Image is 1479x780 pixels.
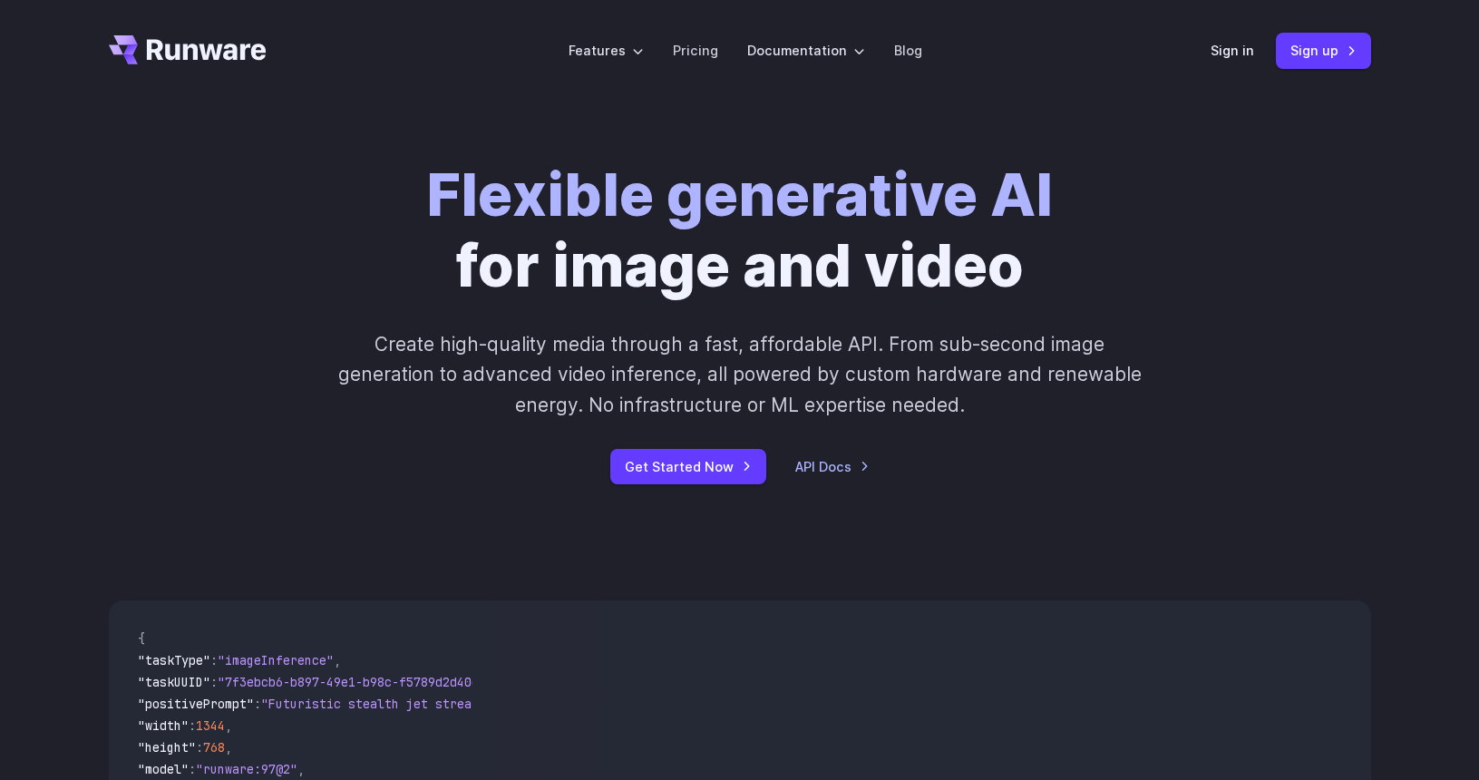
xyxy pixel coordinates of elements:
[610,449,766,484] a: Get Started Now
[261,696,921,712] span: "Futuristic stealth jet streaking through a neon-lit cityscape with glowing purple exhaust"
[569,40,644,61] label: Features
[210,674,218,690] span: :
[1276,33,1371,68] a: Sign up
[189,761,196,777] span: :
[138,761,189,777] span: "model"
[673,40,718,61] a: Pricing
[138,739,196,756] span: "height"
[203,739,225,756] span: 768
[138,674,210,690] span: "taskUUID"
[297,761,305,777] span: ,
[138,652,210,668] span: "taskType"
[426,160,1053,300] h1: for image and video
[225,717,232,734] span: ,
[426,159,1053,230] strong: Flexible generative AI
[196,717,225,734] span: 1344
[196,739,203,756] span: :
[747,40,865,61] label: Documentation
[254,696,261,712] span: :
[109,35,267,64] a: Go to /
[138,717,189,734] span: "width"
[218,652,334,668] span: "imageInference"
[1211,40,1254,61] a: Sign in
[218,674,493,690] span: "7f3ebcb6-b897-49e1-b98c-f5789d2d40d7"
[334,652,341,668] span: ,
[196,761,297,777] span: "runware:97@2"
[225,739,232,756] span: ,
[189,717,196,734] span: :
[795,456,870,477] a: API Docs
[138,630,145,647] span: {
[138,696,254,712] span: "positivePrompt"
[210,652,218,668] span: :
[336,329,1143,420] p: Create high-quality media through a fast, affordable API. From sub-second image generation to adv...
[894,40,922,61] a: Blog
